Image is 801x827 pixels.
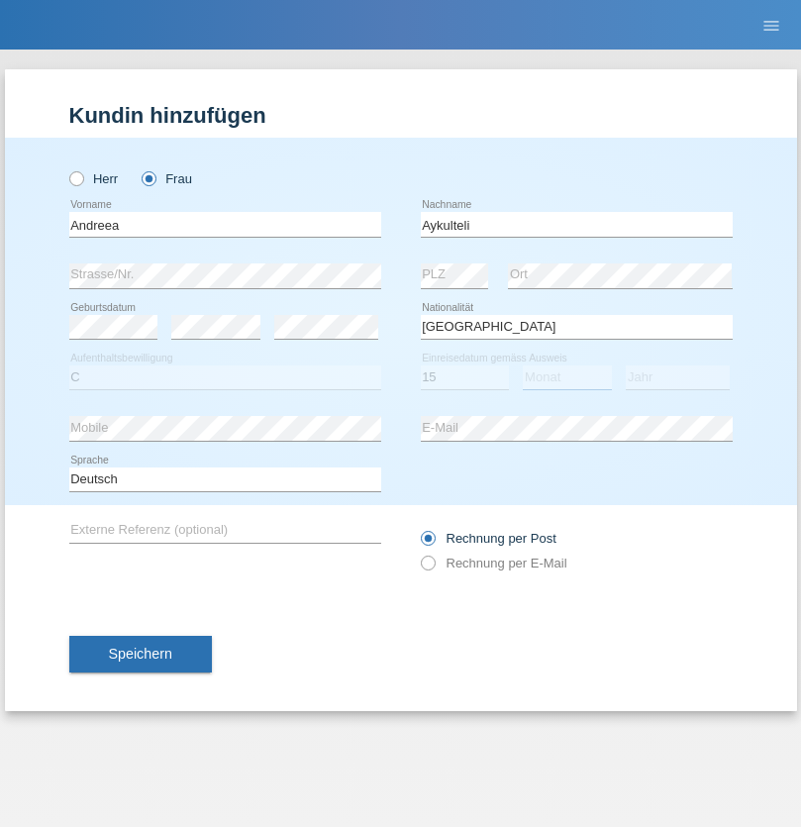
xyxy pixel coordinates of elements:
label: Rechnung per E-Mail [421,556,567,570]
input: Herr [69,171,82,184]
button: Speichern [69,636,212,673]
input: Frau [142,171,154,184]
input: Rechnung per Post [421,531,434,556]
label: Frau [142,171,192,186]
a: menu [751,19,791,31]
span: Speichern [109,646,172,662]
label: Herr [69,171,119,186]
i: menu [761,16,781,36]
input: Rechnung per E-Mail [421,556,434,580]
label: Rechnung per Post [421,531,556,546]
h1: Kundin hinzufügen [69,103,733,128]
